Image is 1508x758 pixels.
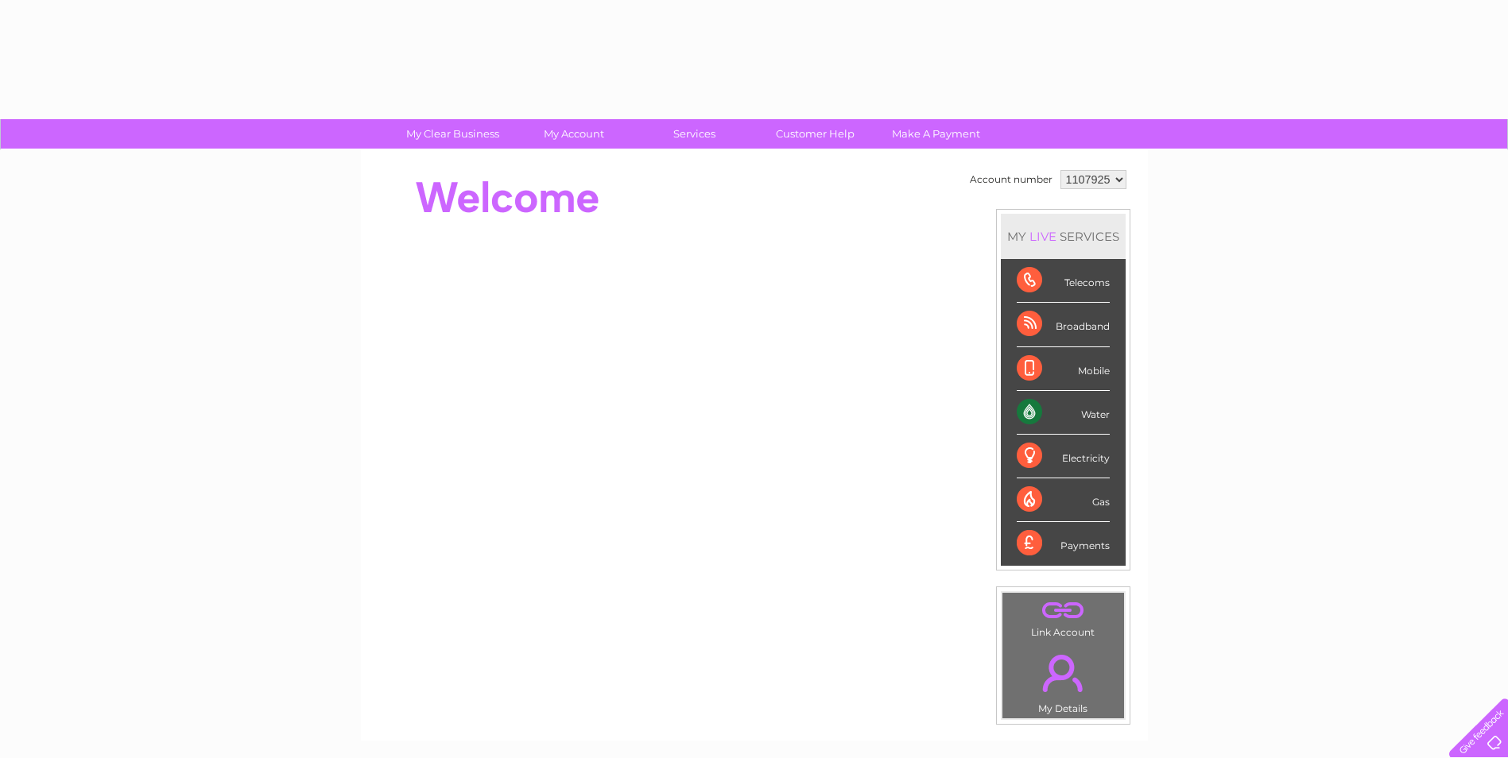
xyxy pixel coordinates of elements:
td: Account number [966,166,1056,193]
div: Broadband [1017,303,1110,346]
div: Electricity [1017,435,1110,478]
div: Mobile [1017,347,1110,391]
div: MY SERVICES [1001,214,1126,259]
a: Customer Help [750,119,881,149]
a: My Clear Business [387,119,518,149]
a: My Account [508,119,639,149]
a: . [1006,597,1120,625]
div: Water [1017,391,1110,435]
div: Gas [1017,478,1110,522]
div: Payments [1017,522,1110,565]
div: LIVE [1026,229,1060,244]
a: Services [629,119,760,149]
a: Make A Payment [870,119,1002,149]
td: Link Account [1002,592,1125,642]
div: Telecoms [1017,259,1110,303]
td: My Details [1002,641,1125,719]
a: . [1006,645,1120,701]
